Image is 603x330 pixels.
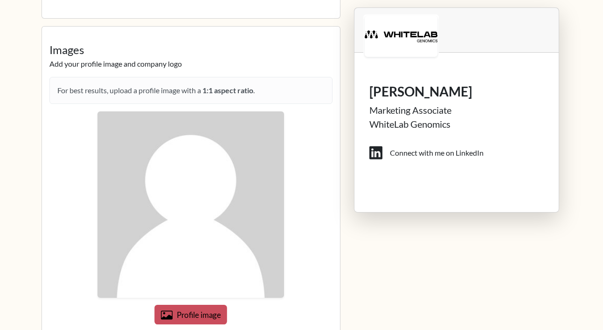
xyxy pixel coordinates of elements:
[49,58,333,69] p: Add your profile image and company logo
[49,41,333,58] legend: Images
[365,16,437,57] img: logo
[154,305,227,324] button: Profile image
[49,77,333,104] div: For best results, upload a profile image with a .
[369,103,544,117] div: Marketing Associate
[177,310,221,320] span: Profile image
[352,7,562,235] div: Lynkle card preview
[97,111,284,298] img: pfp-placeholder.jpg
[369,84,544,100] h1: [PERSON_NAME]
[369,139,551,168] span: Connect with me on LinkedIn
[390,148,484,159] div: Connect with me on LinkedIn
[369,117,544,131] div: WhiteLab Genomics
[202,86,253,95] strong: 1:1 aspect ratio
